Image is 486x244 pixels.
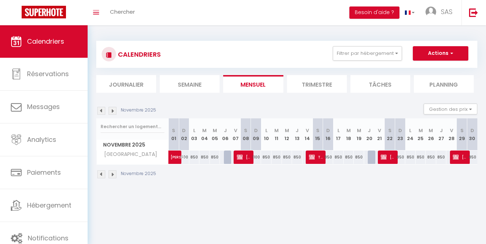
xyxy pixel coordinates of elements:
div: 850 [323,151,333,164]
th: 27 [436,118,447,151]
abbr: J [368,127,371,134]
span: [PERSON_NAME] GUERIF [453,150,467,164]
li: Journalier [96,75,156,93]
th: 04 [199,118,210,151]
p: Novembre 2025 [121,107,156,114]
li: Tâches [350,75,410,93]
button: Actions [413,46,468,61]
span: Messages [27,102,60,111]
abbr: S [172,127,175,134]
span: Analytics [27,135,56,144]
abbr: D [182,127,186,134]
th: 23 [395,118,406,151]
th: 21 [374,118,385,151]
abbr: M [357,127,361,134]
div: 1100 [251,151,261,164]
abbr: M [285,127,289,134]
abbr: M [429,127,433,134]
abbr: L [337,127,340,134]
abbr: D [470,127,474,134]
abbr: M [213,127,217,134]
th: 15 [313,118,323,151]
abbr: V [378,127,381,134]
span: [PERSON_NAME] [171,147,187,160]
th: 25 [416,118,426,151]
th: 06 [220,118,230,151]
button: Gestion des prix [424,104,477,114]
th: 09 [251,118,261,151]
h3: CALENDRIERS [116,46,161,62]
span: Hébergement [27,201,71,210]
span: Novembre 2025 [97,140,168,150]
th: 11 [271,118,282,151]
th: 17 [333,118,344,151]
div: 850 [436,151,447,164]
span: [GEOGRAPHIC_DATA] [98,151,159,158]
span: Calendriers [27,37,64,46]
div: 850 [416,151,426,164]
th: 19 [354,118,364,151]
div: 850 [292,151,302,164]
input: Rechercher un logement... [101,120,164,133]
abbr: J [296,127,299,134]
th: 16 [323,118,333,151]
th: 22 [385,118,395,151]
abbr: L [409,127,411,134]
abbr: M [346,127,351,134]
div: 850 [210,151,220,164]
span: Chercher [110,8,135,16]
img: logout [469,8,478,17]
div: 850 [467,151,477,164]
th: 20 [364,118,375,151]
span: [PERSON_NAME] [381,150,395,164]
div: 850 [395,151,406,164]
abbr: D [326,127,330,134]
li: Planning [414,75,474,93]
abbr: S [388,127,392,134]
button: Besoin d'aide ? [349,6,399,19]
abbr: S [316,127,319,134]
abbr: V [234,127,237,134]
th: 28 [446,118,457,151]
abbr: S [244,127,247,134]
th: 13 [292,118,302,151]
th: 29 [457,118,467,151]
li: Semaine [160,75,220,93]
div: 850 [261,151,271,164]
abbr: M [419,127,423,134]
abbr: D [398,127,402,134]
img: ... [425,6,436,17]
div: 850 [333,151,344,164]
th: 02 [179,118,189,151]
abbr: M [202,127,207,134]
th: 30 [467,118,477,151]
li: Trimestre [287,75,347,93]
div: 850 [426,151,436,164]
p: Novembre 2025 [121,170,156,177]
div: 850 [405,151,416,164]
span: Paiements [27,168,61,177]
div: 850 [354,151,364,164]
th: 05 [210,118,220,151]
abbr: V [306,127,309,134]
th: 03 [189,118,200,151]
abbr: J [440,127,443,134]
th: 26 [426,118,436,151]
li: Mensuel [223,75,283,93]
a: [PERSON_NAME] [169,151,179,164]
div: 850 [344,151,354,164]
abbr: S [460,127,464,134]
img: Super Booking [22,6,66,18]
th: 12 [282,118,292,151]
div: 850 [199,151,210,164]
th: 14 [302,118,313,151]
abbr: L [193,127,195,134]
span: Réservations [27,69,69,78]
th: 07 [230,118,241,151]
span: Notifications [28,234,69,243]
th: 10 [261,118,271,151]
th: 24 [405,118,416,151]
th: 08 [240,118,251,151]
span: Tiphaine Retraite yoga [309,150,323,164]
span: [PERSON_NAME] AVOCAT [237,150,251,164]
